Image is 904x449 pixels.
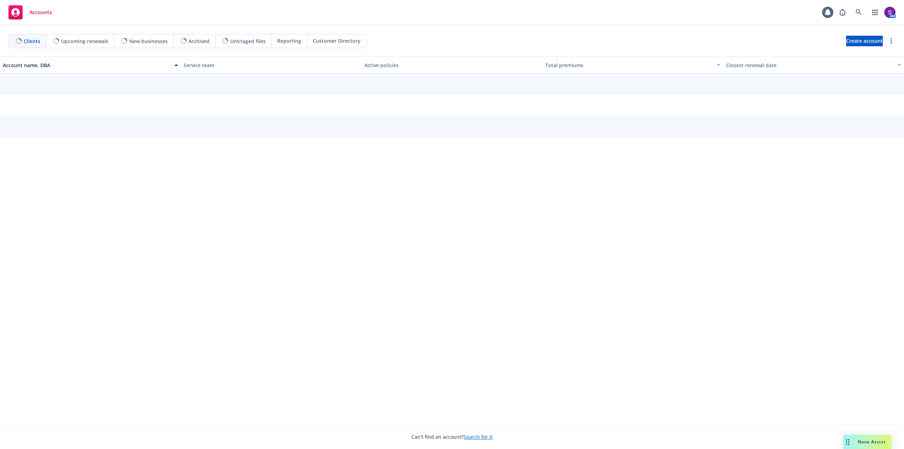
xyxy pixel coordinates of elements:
[313,37,361,45] span: Customer Directory
[411,433,493,441] span: Can't find an account?
[852,5,866,19] a: Search
[362,57,542,73] button: Active policies
[129,37,168,45] span: New businesses
[277,37,301,45] span: Reporting
[835,5,850,19] a: Report a Bug
[884,7,896,18] img: photo
[184,61,359,69] div: Service team
[30,10,52,15] span: Accounts
[887,37,896,45] a: more
[726,61,893,69] div: Closest renewal date
[843,435,852,449] div: Drag to move
[545,61,713,69] div: Total premiums
[542,57,723,73] button: Total premiums
[723,57,904,73] button: Closest renewal date
[230,37,266,45] span: Untriaged files
[846,36,883,46] a: Create account
[181,57,362,73] button: Service team
[3,61,170,69] div: Account name, DBA
[858,439,886,445] span: Nova Assist
[61,37,108,45] span: Upcoming renewals
[843,435,891,449] button: Nova Assist
[24,37,40,45] span: Clients
[189,37,209,45] span: Archived
[868,5,882,19] a: Switch app
[464,433,493,440] a: Search for it
[364,61,540,69] div: Active policies
[6,2,55,22] a: Accounts
[846,34,883,48] span: Create account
